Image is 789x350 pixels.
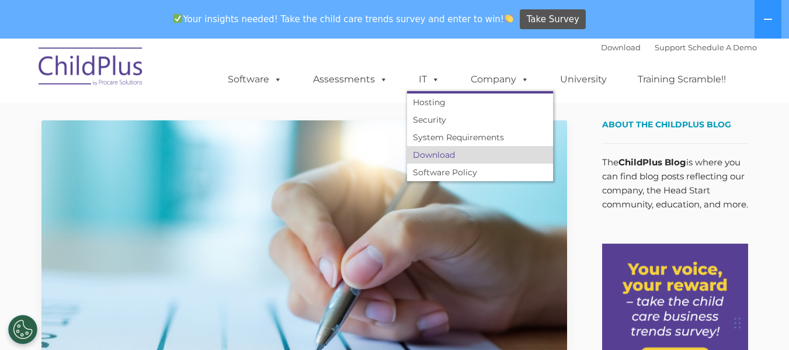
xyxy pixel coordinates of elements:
[505,14,513,23] img: 👏
[601,43,757,52] font: |
[407,68,451,91] a: IT
[33,39,150,98] img: ChildPlus by Procare Solutions
[601,43,641,52] a: Download
[407,93,553,111] a: Hosting
[602,119,731,130] span: About the ChildPlus Blog
[8,315,37,344] button: Cookies Settings
[602,155,748,212] p: The is where you can find blog posts reflecting our company, the Head Start community, education,...
[655,43,686,52] a: Support
[407,146,553,164] a: Download
[618,157,686,168] strong: ChildPlus Blog
[688,43,757,52] a: Schedule A Demo
[216,68,294,91] a: Software
[626,68,738,91] a: Training Scramble!!
[407,164,553,181] a: Software Policy
[173,14,182,23] img: ✅
[407,129,553,146] a: System Requirements
[459,68,541,91] a: Company
[407,111,553,129] a: Security
[598,224,789,350] iframe: Chat Widget
[301,68,399,91] a: Assessments
[527,9,579,30] span: Take Survey
[548,68,618,91] a: University
[169,8,519,30] span: Your insights needed! Take the child care trends survey and enter to win!
[734,306,741,341] div: Drag
[520,9,586,30] a: Take Survey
